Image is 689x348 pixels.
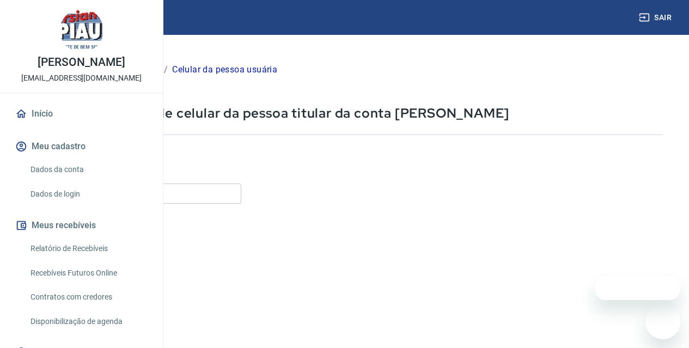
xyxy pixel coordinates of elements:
[645,304,680,339] iframe: Botão para abrir a janela de mensagens
[172,63,277,76] p: Celular da pessoa usuária
[13,213,150,237] button: Meus recebíveis
[26,158,150,181] a: Dados da conta
[595,276,680,300] iframe: Mensagem da empresa
[60,9,103,52] img: a3bd464e-aa80-4b34-a001-1c24c20d9ccd.jpeg
[31,146,663,157] h6: Informe o número de celular com DDD
[13,135,150,158] button: Meu cadastro
[164,63,168,76] p: /
[38,57,125,68] p: [PERSON_NAME]
[26,262,150,284] a: Recebíveis Futuros Online
[26,286,150,308] a: Contratos com credores
[637,8,676,28] button: Sair
[26,310,150,333] a: Disponibilização de agenda
[13,102,150,126] a: Início
[21,72,142,84] p: [EMAIL_ADDRESS][DOMAIN_NAME]
[26,183,150,205] a: Dados de login
[26,237,150,260] a: Relatório de Recebíveis
[31,105,663,121] p: Cadastre o número de celular da pessoa titular da conta [PERSON_NAME]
